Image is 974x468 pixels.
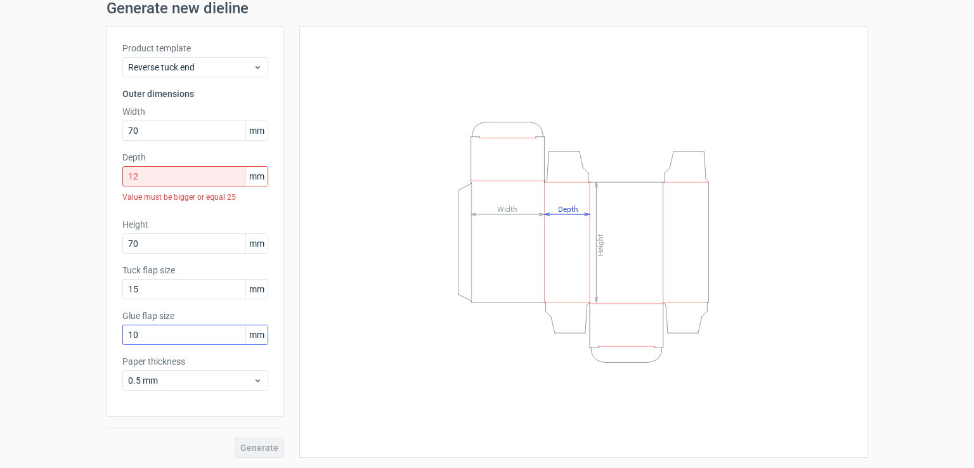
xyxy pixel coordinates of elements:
[122,42,268,55] label: Product template
[107,1,867,16] h1: Generate new dieline
[128,61,253,74] span: Reverse tuck end
[122,355,268,368] label: Paper thickness
[245,167,268,186] span: mm
[122,151,268,164] label: Depth
[245,121,268,140] span: mm
[122,186,268,208] div: Value must be bigger or equal 25
[122,264,268,276] label: Tuck flap size
[245,280,268,299] span: mm
[497,204,517,213] tspan: Width
[245,234,268,253] span: mm
[122,218,268,231] label: Height
[122,105,268,118] label: Width
[128,374,253,387] span: 0.5 mm
[122,309,268,322] label: Glue flap size
[122,88,268,100] h3: Outer dimensions
[245,325,268,344] span: mm
[596,233,605,256] tspan: Height
[558,204,578,213] tspan: Depth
